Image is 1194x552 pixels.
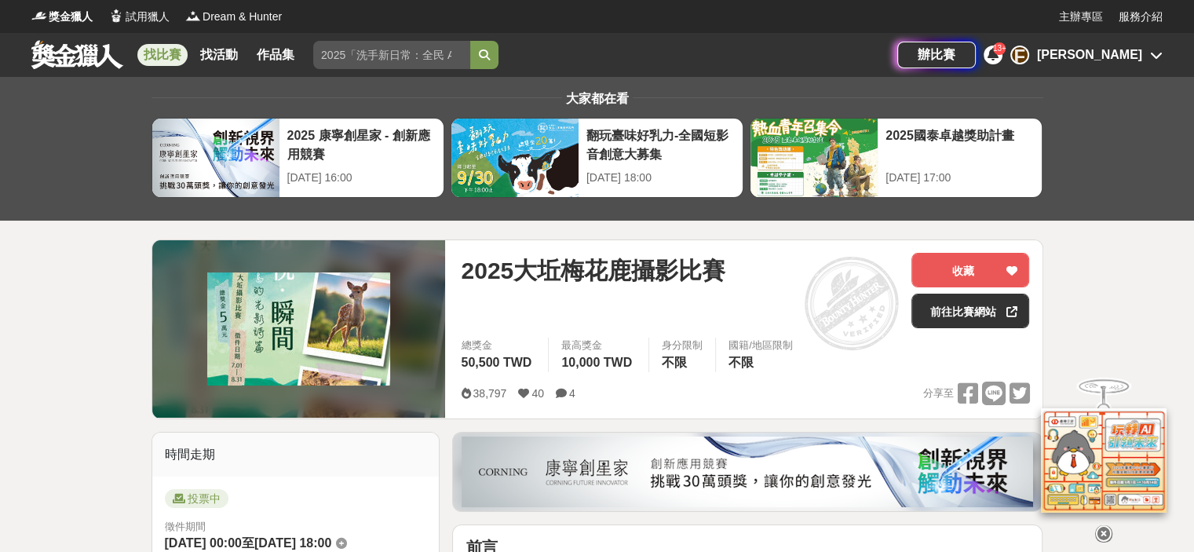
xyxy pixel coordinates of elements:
[254,536,331,550] span: [DATE] 18:00
[49,9,93,25] span: 獎金獵人
[1010,46,1029,64] div: F
[911,294,1029,328] a: 前往比賽網站
[561,356,632,369] span: 10,000 TWD
[152,118,444,198] a: 2025 康寧創星家 - 創新應用競賽[DATE] 16:00
[1037,46,1142,64] div: [PERSON_NAME]
[897,42,976,68] a: 辦比賽
[287,170,436,186] div: [DATE] 16:00
[461,338,535,353] span: 總獎金
[1059,9,1103,25] a: 主辦專區
[561,338,636,353] span: 最高獎金
[185,9,282,25] a: LogoDream & Hunter
[165,536,242,550] span: [DATE] 00:00
[586,126,735,162] div: 翻玩臺味好乳力-全國短影音創意大募集
[152,433,440,477] div: 時間走期
[108,8,124,24] img: Logo
[313,41,470,69] input: 2025「洗手新日常：全民 ALL IN」洗手歌全台徵選
[108,9,170,25] a: Logo試用獵人
[911,253,1029,287] button: 收藏
[662,338,703,353] div: 身分限制
[126,9,170,25] span: 試用獵人
[1119,9,1163,25] a: 服務介紹
[451,118,743,198] a: 翻玩臺味好乳力-全國短影音創意大募集[DATE] 18:00
[462,437,1033,507] img: be6ed63e-7b41-4cb8-917a-a53bd949b1b4.png
[207,272,390,386] img: Cover Image
[165,489,228,508] span: 投票中
[137,44,188,66] a: 找比賽
[1041,408,1167,513] img: d2146d9a-e6f6-4337-9592-8cefde37ba6b.png
[461,253,725,288] span: 2025大坵梅花鹿攝影比賽
[242,536,254,550] span: 至
[194,44,244,66] a: 找活動
[531,387,544,400] span: 40
[993,44,1006,53] span: 13+
[728,356,754,369] span: 不限
[728,338,793,353] div: 國籍/地區限制
[250,44,301,66] a: 作品集
[461,356,531,369] span: 50,500 TWD
[569,387,575,400] span: 4
[750,118,1042,198] a: 2025國泰卓越獎助計畫[DATE] 17:00
[287,126,436,162] div: 2025 康寧創星家 - 創新應用競賽
[922,382,953,405] span: 分享至
[165,521,206,532] span: 徵件期間
[885,126,1034,162] div: 2025國泰卓越獎助計畫
[31,9,93,25] a: Logo獎金獵人
[662,356,687,369] span: 不限
[473,387,506,400] span: 38,797
[203,9,282,25] span: Dream & Hunter
[885,170,1034,186] div: [DATE] 17:00
[586,170,735,186] div: [DATE] 18:00
[562,92,633,105] span: 大家都在看
[31,8,47,24] img: Logo
[185,8,201,24] img: Logo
